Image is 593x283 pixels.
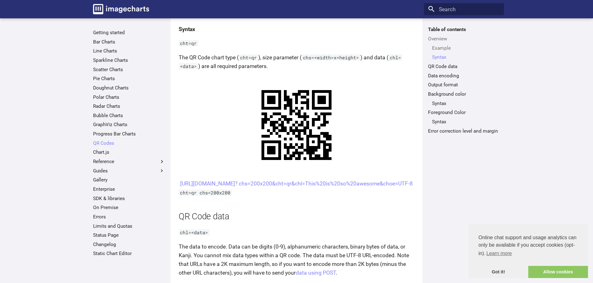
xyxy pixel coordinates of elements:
a: Changelog [93,241,165,248]
a: Background color [428,91,500,97]
nav: Overview [428,45,500,61]
nav: Background color [428,100,500,107]
p: The data to encode. Data can be digits (0-9), alphanumeric characters, binary bytes of data, or K... [179,242,414,277]
img: chart [247,76,346,174]
a: Output format [428,82,500,88]
a: dismiss cookie message [468,266,528,278]
a: GraphViz Charts [93,121,165,128]
a: Getting started [93,30,165,36]
code: cht=qr [239,54,258,61]
input: Search [424,3,504,16]
a: Limits and Quotas [93,223,165,229]
nav: Table of contents [424,26,504,134]
code: chs=<width>x<height> [302,54,360,61]
a: Chart.js [93,149,165,155]
a: Gallery [93,177,165,183]
code: cht=qr chs=200x200 [179,189,232,196]
label: Table of contents [424,26,504,33]
a: Bar Charts [93,39,165,45]
a: Line Charts [93,48,165,54]
a: Errors [93,214,165,220]
a: Syntax [432,100,500,107]
a: QR Code data [428,63,500,70]
a: Pie Charts [93,75,165,82]
p: The QR Code chart type ( ), size parameter ( ) and data ( ) are all required parameters. [179,53,414,71]
a: Progress Bar Charts [93,131,165,137]
a: Error correction level and margin [428,128,500,134]
nav: Foreground Color [428,119,500,125]
label: Guides [93,168,165,174]
a: Sparkline Charts [93,57,165,63]
a: Status Page [93,232,165,238]
a: On Premise [93,204,165,211]
a: data using POST [296,270,336,276]
a: Scatter Charts [93,66,165,73]
div: cookieconsent [468,224,588,278]
span: Online chat support and usage analytics can only be available if you accept cookies (opt-in). [478,234,578,258]
a: Polar Charts [93,94,165,100]
a: SDK & libraries [93,195,165,202]
a: Doughnut Charts [93,85,165,91]
a: Example [432,45,500,51]
a: Bubble Charts [93,112,165,119]
a: Syntax [432,119,500,125]
a: Data encoding [428,73,500,79]
a: Image-Charts documentation [90,1,152,17]
h4: Syntax [179,25,414,34]
a: Overview [428,36,500,42]
a: allow cookies [528,266,588,278]
img: logo [93,4,149,14]
code: chl=<data> [179,229,209,235]
a: Foreground Color [428,109,500,116]
code: cht=qr [179,40,198,46]
a: QR Codes [93,140,165,146]
h2: QR Code data [179,211,414,223]
a: Syntax [432,54,500,60]
a: [URL][DOMAIN_NAME]? chs=200x200&cht=qr&chl=This%20is%20so%20awesome&choe=UTF-8 [180,180,413,187]
label: Reference [93,158,165,165]
a: Enterprise [93,186,165,192]
a: Static Chart Editor [93,250,165,257]
a: learn more about cookies [485,249,513,258]
a: Radar Charts [93,103,165,109]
